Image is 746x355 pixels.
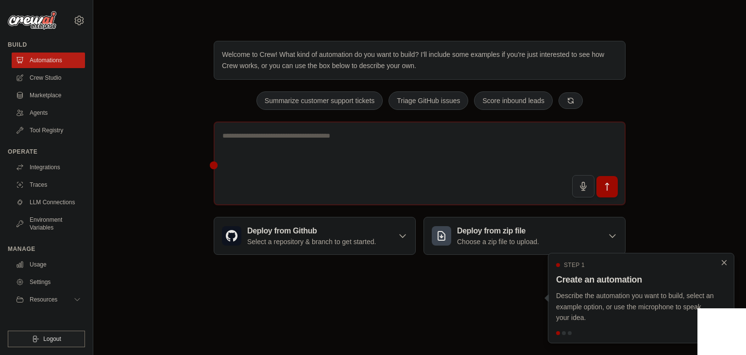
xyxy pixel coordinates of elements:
[247,225,376,237] h3: Deploy from Github
[12,177,85,193] a: Traces
[389,91,468,110] button: Triage GitHub issues
[256,91,383,110] button: Summarize customer support tickets
[12,212,85,235] a: Environment Variables
[8,148,85,156] div: Operate
[12,105,85,121] a: Agents
[12,195,85,210] a: LLM Connections
[8,331,85,347] button: Logout
[12,274,85,290] a: Settings
[12,160,85,175] a: Integrations
[457,225,539,237] h3: Deploy from zip file
[556,273,714,286] h3: Create an automation
[556,290,714,323] p: Describe the automation you want to build, select an example option, or use the microphone to spe...
[12,257,85,272] a: Usage
[720,259,728,266] button: Close walkthrough
[12,123,85,138] a: Tool Registry
[697,308,746,355] div: 채팅 위젯
[12,292,85,307] button: Resources
[12,53,85,68] a: Automations
[8,245,85,253] div: Manage
[564,261,585,269] span: Step 1
[30,296,57,303] span: Resources
[12,88,85,103] a: Marketplace
[247,237,376,247] p: Select a repository & branch to get started.
[697,308,746,355] iframe: Chat Widget
[8,11,56,30] img: Logo
[43,335,61,343] span: Logout
[8,41,85,49] div: Build
[12,70,85,86] a: Crew Studio
[222,49,617,71] p: Welcome to Crew! What kind of automation do you want to build? I'll include some examples if you'...
[474,91,553,110] button: Score inbound leads
[457,237,539,247] p: Choose a zip file to upload.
